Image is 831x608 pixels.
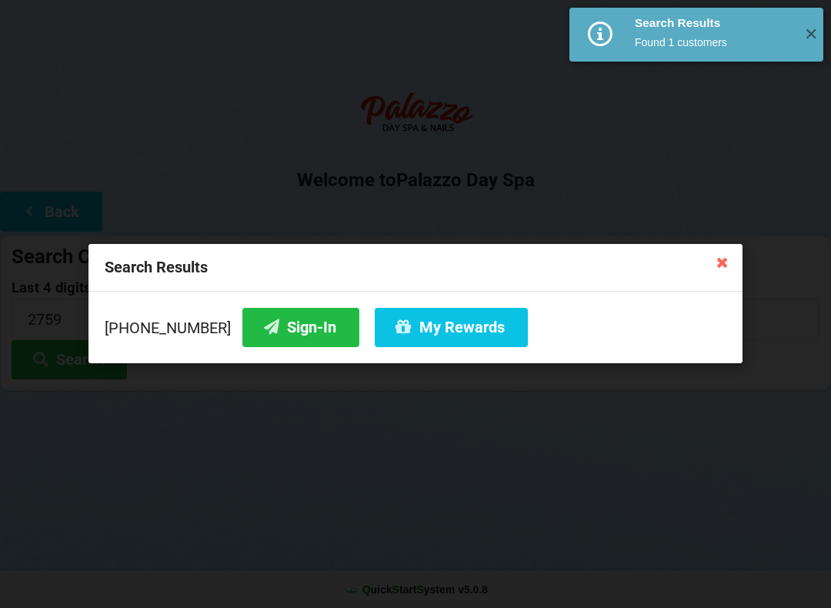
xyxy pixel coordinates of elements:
button: Sign-In [242,308,359,347]
div: Search Results [88,244,743,292]
div: [PHONE_NUMBER] [105,308,726,347]
div: Found 1 customers [635,35,793,50]
div: Search Results [635,15,793,31]
button: My Rewards [375,308,528,347]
